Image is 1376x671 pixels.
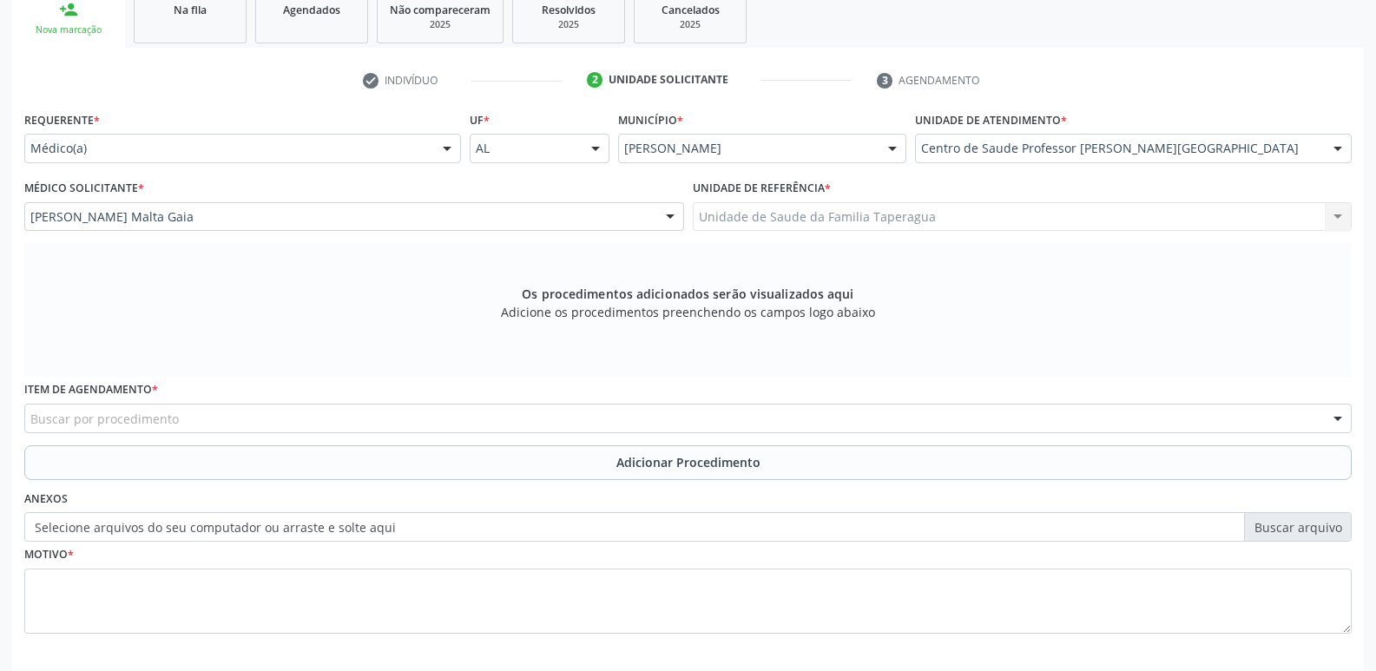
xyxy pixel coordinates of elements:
[522,285,853,303] span: Os procedimentos adicionados serão visualizados aqui
[174,3,207,17] span: Na fila
[476,140,574,157] span: AL
[647,18,734,31] div: 2025
[24,445,1352,480] button: Adicionar Procedimento
[24,377,158,404] label: Item de agendamento
[24,107,100,134] label: Requerente
[662,3,720,17] span: Cancelados
[501,303,875,321] span: Adicione os procedimentos preenchendo os campos logo abaixo
[24,542,74,569] label: Motivo
[618,107,683,134] label: Município
[609,72,728,88] div: Unidade solicitante
[24,486,68,513] label: Anexos
[624,140,871,157] span: [PERSON_NAME]
[390,18,490,31] div: 2025
[921,140,1316,157] span: Centro de Saude Professor [PERSON_NAME][GEOGRAPHIC_DATA]
[30,208,648,226] span: [PERSON_NAME] Malta Gaia
[915,107,1067,134] label: Unidade de atendimento
[616,453,760,471] span: Adicionar Procedimento
[587,72,602,88] div: 2
[525,18,612,31] div: 2025
[470,107,490,134] label: UF
[30,410,179,428] span: Buscar por procedimento
[390,3,490,17] span: Não compareceram
[693,175,831,202] label: Unidade de referência
[24,175,144,202] label: Médico Solicitante
[24,23,113,36] div: Nova marcação
[542,3,596,17] span: Resolvidos
[30,140,425,157] span: Médico(a)
[283,3,340,17] span: Agendados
